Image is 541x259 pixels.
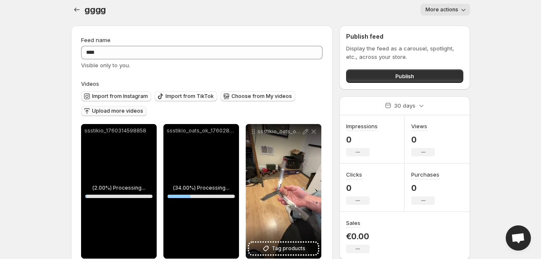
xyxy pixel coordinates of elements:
[346,69,463,83] button: Publish
[411,170,439,179] h3: Purchases
[155,91,217,101] button: Import from TikTok
[81,106,147,116] button: Upload more videos
[92,93,148,100] span: Import from Instagram
[272,244,305,253] span: Tag products
[411,135,435,145] p: 0
[84,127,153,134] p: ssstikio_1760314598858
[257,128,301,135] p: ssstikio_oats_ok_1760287989847
[425,6,458,13] span: More actions
[346,122,378,130] h3: Impressions
[231,93,292,100] span: Choose from My videos
[346,183,370,193] p: 0
[163,124,239,259] div: ssstikio_oats_ok_1760288016835(34.00%) Processing...34%
[81,124,157,259] div: ssstikio_1760314598858(2.00%) Processing...2%
[411,183,439,193] p: 0
[346,32,463,41] h2: Publish feed
[165,93,214,100] span: Import from TikTok
[346,44,463,61] p: Display the feed as a carousel, spotlight, etc., across your store.
[167,127,236,134] p: ssstikio_oats_ok_1760288016835
[221,91,295,101] button: Choose from My videos
[81,80,99,87] span: Videos
[346,219,360,227] h3: Sales
[81,37,110,43] span: Feed name
[346,135,378,145] p: 0
[506,225,531,251] div: Open chat
[411,122,427,130] h3: Views
[395,72,414,80] span: Publish
[249,243,318,254] button: Tag products
[346,170,362,179] h3: Clicks
[420,4,470,16] button: More actions
[346,231,370,241] p: €0.00
[81,91,151,101] button: Import from Instagram
[394,101,415,110] p: 30 days
[84,5,106,15] span: gggg
[246,124,321,259] div: ssstikio_oats_ok_1760287989847Tag products
[81,62,130,69] span: Visible only to you.
[71,4,83,16] button: Settings
[92,108,143,114] span: Upload more videos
